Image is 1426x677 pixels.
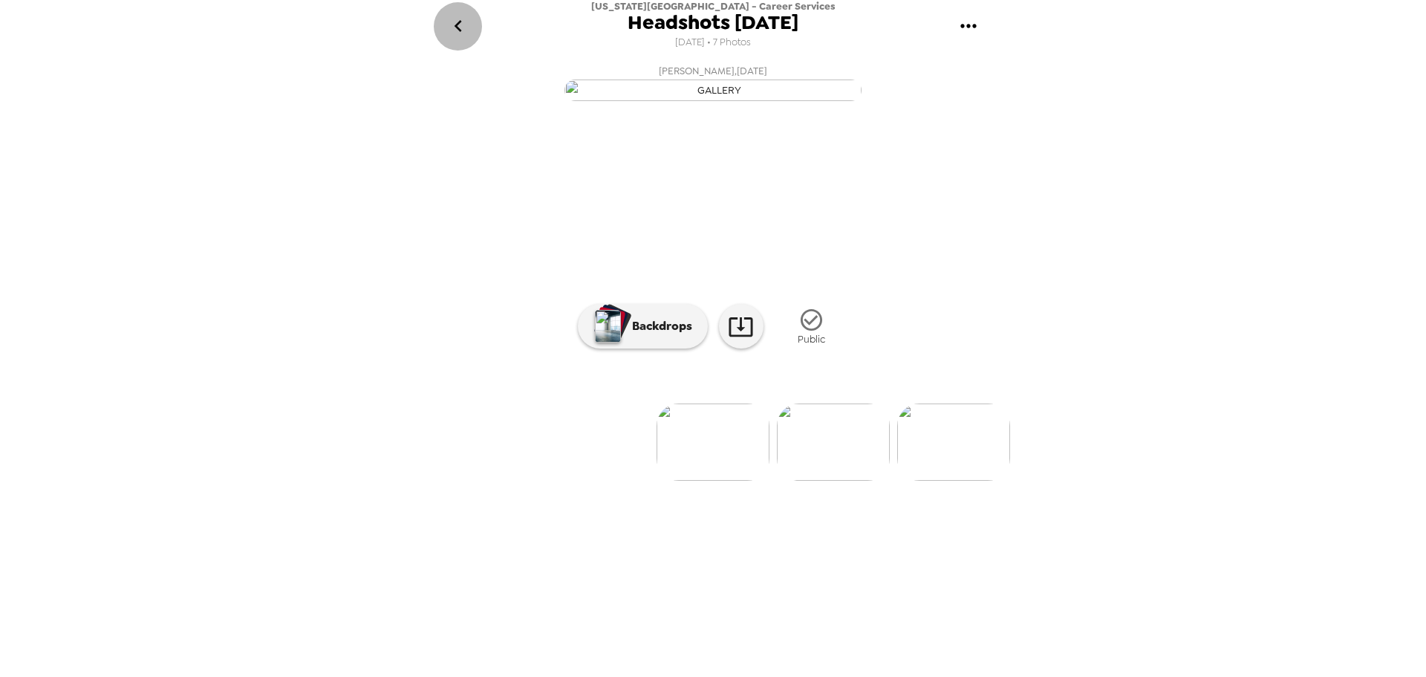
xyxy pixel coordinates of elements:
button: gallery menu [944,2,992,51]
img: gallery [657,404,769,481]
span: [DATE] • 7 Photos [675,33,751,53]
img: gallery [777,404,890,481]
p: Backdrops [625,317,692,335]
img: gallery [897,404,1010,481]
button: Public [775,299,849,354]
button: [PERSON_NAME],[DATE] [416,58,1010,106]
span: Public [798,333,825,346]
button: Backdrops [578,304,708,349]
span: [PERSON_NAME] , [DATE] [659,62,767,80]
button: go back [434,2,482,51]
span: Headshots [DATE] [628,13,798,33]
img: gallery [564,80,862,101]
